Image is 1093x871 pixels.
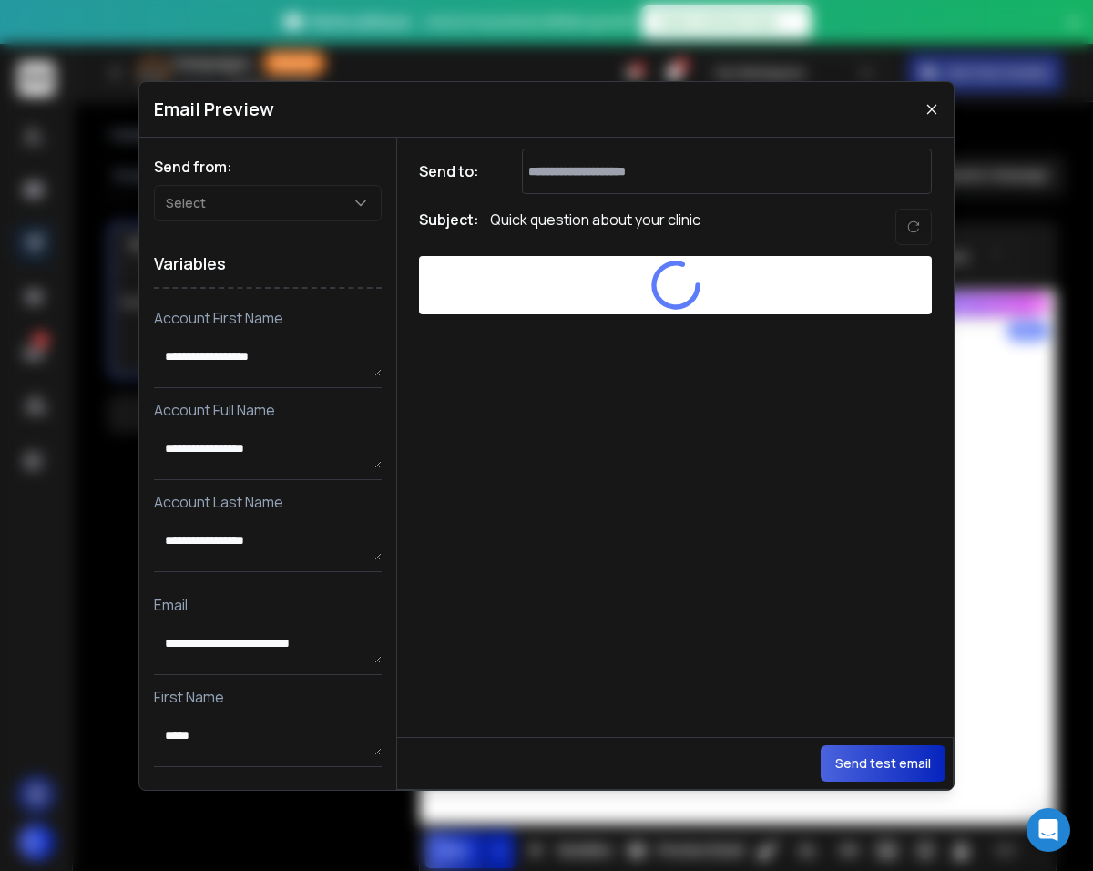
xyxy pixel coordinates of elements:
[154,399,382,421] p: Account Full Name
[154,491,382,513] p: Account Last Name
[154,594,382,616] p: Email
[419,160,492,182] h1: Send to:
[154,307,382,329] p: Account First Name
[1027,808,1070,852] div: Open Intercom Messenger
[419,209,479,245] h1: Subject:
[154,686,382,708] p: First Name
[821,745,945,782] button: Send test email
[154,240,382,289] h1: Variables
[154,97,274,122] h1: Email Preview
[490,209,700,245] p: Quick question about your clinic
[154,156,382,178] h1: Send from:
